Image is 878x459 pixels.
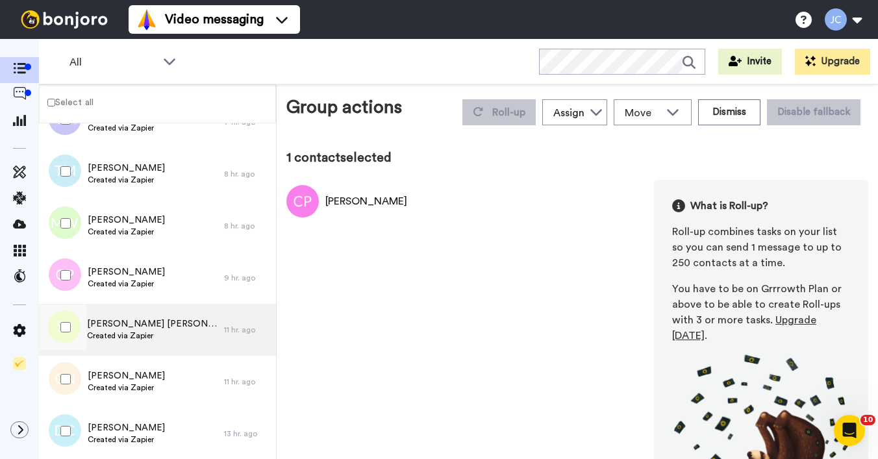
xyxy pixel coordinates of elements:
[672,281,850,343] div: You have to be on Grrrowth Plan or above to be able to create Roll-ups with 3 or more tasks. .
[325,193,407,209] div: [PERSON_NAME]
[224,221,270,231] div: 8 hr. ago
[88,227,165,237] span: Created via Zapier
[492,107,525,118] span: Roll-up
[88,266,165,279] span: [PERSON_NAME]
[87,330,218,341] span: Created via Zapier
[87,317,218,330] span: [PERSON_NAME] [PERSON_NAME]
[88,369,165,382] span: [PERSON_NAME]
[795,49,870,75] button: Upgrade
[224,325,270,335] div: 11 hr. ago
[47,99,55,106] input: Select all
[136,9,157,30] img: vm-color.svg
[834,415,865,446] iframe: Intercom live chat
[690,198,768,214] span: What is Roll-up?
[13,357,26,370] img: Checklist.svg
[165,10,264,29] span: Video messaging
[40,95,94,110] label: Select all
[860,415,875,425] span: 10
[286,185,319,217] img: Image of Chandani Panditharatne
[286,149,868,167] div: 1 contact selected
[88,175,165,185] span: Created via Zapier
[698,99,760,125] button: Dismiss
[224,428,270,439] div: 13 hr. ago
[88,421,165,434] span: [PERSON_NAME]
[718,49,782,75] button: Invite
[88,434,165,445] span: Created via Zapier
[16,10,113,29] img: bj-logo-header-white.svg
[88,123,165,133] span: Created via Zapier
[224,377,270,387] div: 11 hr. ago
[88,162,165,175] span: [PERSON_NAME]
[462,99,536,125] button: Roll-up
[88,279,165,289] span: Created via Zapier
[553,105,584,121] div: Assign
[672,224,850,271] div: Roll-up combines tasks on your list so you can send 1 message to up to 250 contacts at a time.
[88,214,165,227] span: [PERSON_NAME]
[224,273,270,283] div: 9 hr. ago
[69,55,157,70] span: All
[286,94,402,125] div: Group actions
[224,169,270,179] div: 8 hr. ago
[88,382,165,393] span: Created via Zapier
[767,99,860,125] button: Disable fallback
[625,105,660,121] span: Move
